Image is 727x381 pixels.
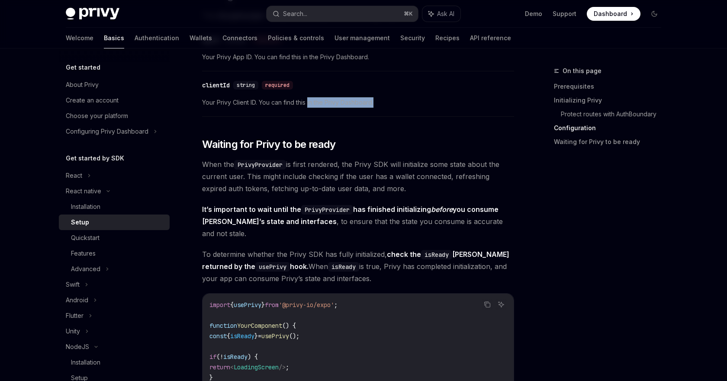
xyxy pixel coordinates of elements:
[422,6,460,22] button: Ask AI
[202,203,514,240] span: , to ensure that the state you consume is accurate and not stale.
[563,66,602,76] span: On this page
[202,205,499,226] strong: It’s important to wait until the has finished initializing you consume [PERSON_NAME]’s state and ...
[71,357,100,368] div: Installation
[286,363,289,371] span: ;
[71,217,89,227] div: Setup
[59,230,170,246] a: Quickstart
[209,332,227,340] span: const
[66,186,101,196] div: React native
[59,77,170,93] a: About Privy
[553,10,576,18] a: Support
[561,107,668,121] a: Protect routes with AuthBoundary
[66,342,89,352] div: NodeJS
[190,28,212,48] a: Wallets
[470,28,511,48] a: API reference
[404,10,413,17] span: ⌘ K
[59,246,170,261] a: Features
[66,8,119,20] img: dark logo
[66,80,99,90] div: About Privy
[554,135,668,149] a: Waiting for Privy to be ready
[554,80,668,93] a: Prerequisites
[71,202,100,212] div: Installation
[234,363,279,371] span: LoadingScreen
[554,121,668,135] a: Configuration
[66,153,124,163] h5: Get started by SDK
[230,363,234,371] span: <
[66,311,84,321] div: Flutter
[66,170,82,181] div: React
[222,28,257,48] a: Connectors
[525,10,542,18] a: Demo
[234,301,261,309] span: usePrivy
[265,301,279,309] span: from
[66,126,148,137] div: Configuring Privy Dashboard
[71,233,100,243] div: Quickstart
[66,62,100,73] h5: Get started
[482,299,493,310] button: Copy the contents from the code block
[135,28,179,48] a: Authentication
[261,301,265,309] span: }
[328,262,359,272] code: isReady
[66,279,80,290] div: Swift
[66,326,80,336] div: Unity
[66,28,93,48] a: Welcome
[234,160,286,170] code: PrivyProvider
[59,215,170,230] a: Setup
[435,28,460,48] a: Recipes
[437,10,454,18] span: Ask AI
[289,332,299,340] span: ();
[209,353,216,361] span: if
[267,6,418,22] button: Search...⌘K
[71,264,100,274] div: Advanced
[59,108,170,124] a: Choose your platform
[209,363,230,371] span: return
[227,332,230,340] span: {
[261,332,289,340] span: usePrivy
[335,28,390,48] a: User management
[282,322,296,330] span: () {
[431,205,453,214] em: before
[594,10,627,18] span: Dashboard
[59,93,170,108] a: Create an account
[202,158,514,195] span: When the is first rendered, the Privy SDK will initialize some state about the current user. This...
[59,355,170,370] a: Installation
[587,7,640,21] a: Dashboard
[262,81,293,90] div: required
[495,299,507,310] button: Ask AI
[400,28,425,48] a: Security
[301,205,353,215] code: PrivyProvider
[283,9,307,19] div: Search...
[104,28,124,48] a: Basics
[209,322,237,330] span: function
[254,332,258,340] span: }
[647,7,661,21] button: Toggle dark mode
[223,353,248,361] span: isReady
[209,301,230,309] span: import
[202,81,230,90] div: clientId
[202,97,514,108] span: Your Privy Client ID. You can find this in the Privy Dashboard.
[220,353,223,361] span: !
[66,111,128,121] div: Choose your platform
[279,363,286,371] span: />
[230,332,254,340] span: isReady
[202,52,514,62] span: Your Privy App ID. You can find this in the Privy Dashboard.
[202,138,336,151] span: Waiting for Privy to be ready
[554,93,668,107] a: Initializing Privy
[334,301,338,309] span: ;
[268,28,324,48] a: Policies & controls
[59,199,170,215] a: Installation
[248,353,258,361] span: ) {
[279,301,334,309] span: '@privy-io/expo'
[255,262,290,272] code: usePrivy
[237,322,282,330] span: YourComponent
[202,248,514,285] span: To determine whether the Privy SDK has fully initialized, When is true, Privy has completed initi...
[66,95,119,106] div: Create an account
[258,332,261,340] span: =
[230,301,234,309] span: {
[237,82,255,89] span: string
[421,250,452,259] code: isReady
[216,353,220,361] span: (
[66,295,88,305] div: Android
[71,248,96,259] div: Features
